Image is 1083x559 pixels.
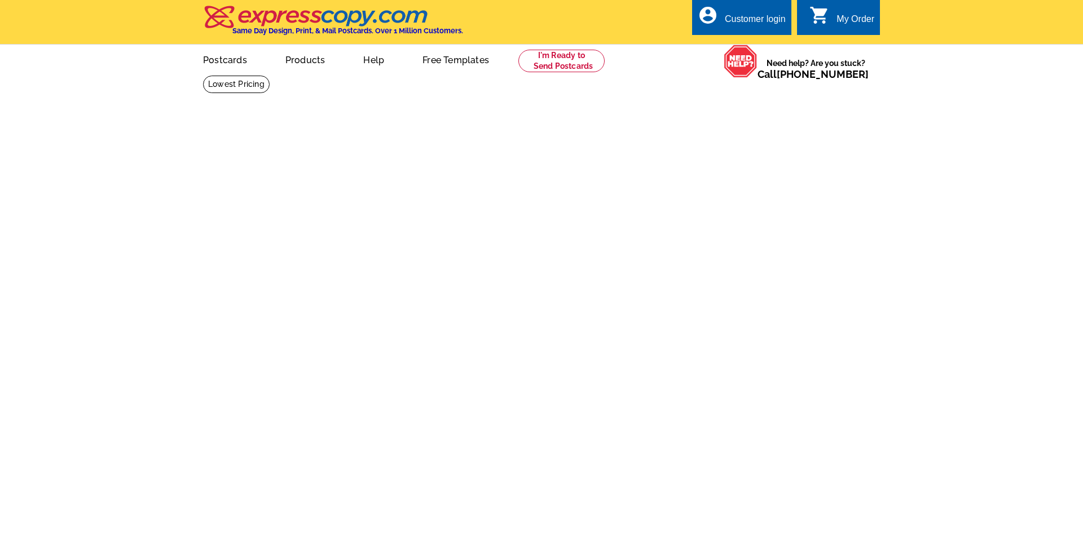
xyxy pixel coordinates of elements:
[404,46,507,72] a: Free Templates
[232,27,463,35] h4: Same Day Design, Print, & Mail Postcards. Over 1 Million Customers.
[203,14,463,35] a: Same Day Design, Print, & Mail Postcards. Over 1 Million Customers.
[758,68,869,80] span: Call
[725,14,786,30] div: Customer login
[758,58,874,80] span: Need help? Are you stuck?
[345,46,402,72] a: Help
[809,12,874,27] a: shopping_cart My Order
[777,68,869,80] a: [PHONE_NUMBER]
[809,5,830,25] i: shopping_cart
[698,12,786,27] a: account_circle Customer login
[185,46,265,72] a: Postcards
[724,45,758,78] img: help
[267,46,344,72] a: Products
[698,5,718,25] i: account_circle
[837,14,874,30] div: My Order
